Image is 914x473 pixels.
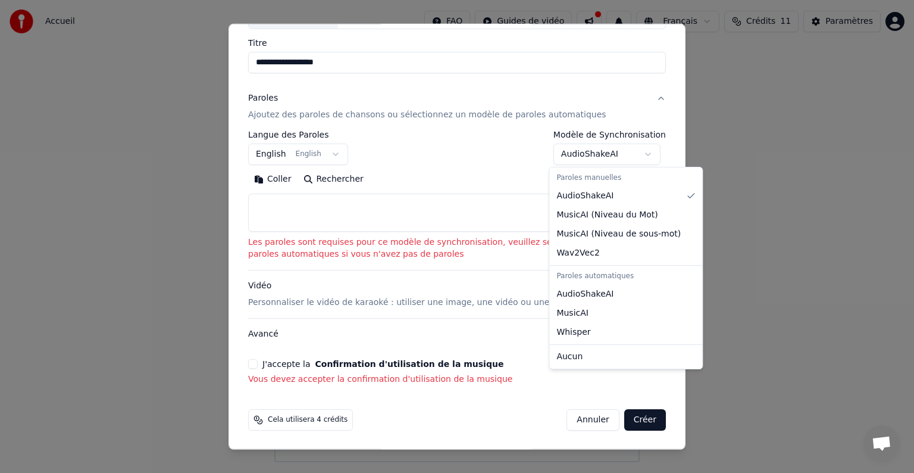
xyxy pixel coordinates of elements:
[556,209,658,221] span: MusicAI ( Niveau du Mot )
[556,190,613,202] span: AudioShakeAI
[552,268,700,285] div: Paroles automatiques
[556,228,681,240] span: MusicAI ( Niveau de sous-mot )
[556,288,613,300] span: AudioShakeAI
[556,351,583,363] span: Aucun
[556,326,590,338] span: Whisper
[556,247,599,259] span: Wav2Vec2
[556,307,589,319] span: MusicAI
[552,170,700,186] div: Paroles manuelles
